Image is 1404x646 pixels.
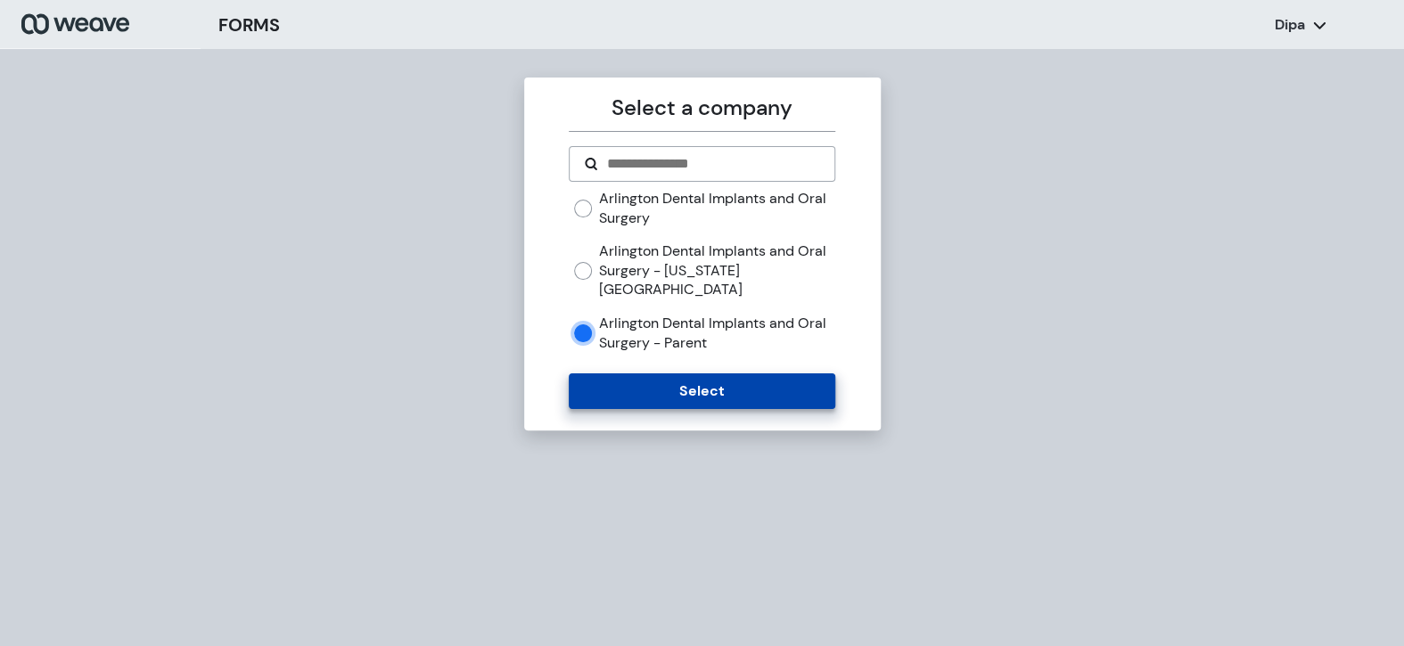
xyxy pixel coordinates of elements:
[569,92,835,124] p: Select a company
[569,373,835,409] button: Select
[1275,15,1305,35] p: Dipa
[605,153,820,175] input: Search
[599,314,835,352] label: Arlington Dental Implants and Oral Surgery - Parent
[599,241,835,299] label: Arlington Dental Implants and Oral Surgery - [US_STATE][GEOGRAPHIC_DATA]
[218,12,280,38] h3: FORMS
[599,189,835,227] label: Arlington Dental Implants and Oral Surgery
